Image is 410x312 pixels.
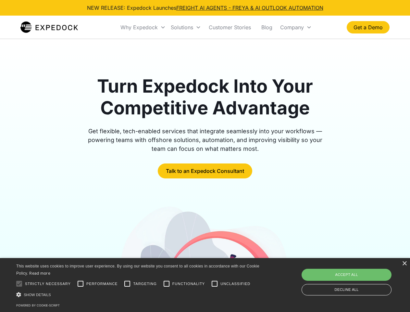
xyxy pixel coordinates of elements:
[347,21,390,33] a: Get a Demo
[81,127,330,153] div: Get flexible, tech-enabled services that integrate seamlessly into your workflows — powering team...
[302,242,410,312] iframe: Chat Widget
[16,304,60,307] a: Powered by cookie-script
[16,264,259,276] span: This website uses cookies to improve user experience. By using our website you consent to all coo...
[176,5,323,11] a: FREIGHT AI AGENTS - FREYA & AI OUTLOOK AUTOMATION
[220,281,250,287] span: Unclassified
[20,21,78,34] img: Expedock Logo
[171,24,193,31] div: Solutions
[81,75,330,119] h1: Turn Expedock Into Your Competitive Advantage
[16,291,262,298] div: Show details
[87,4,323,12] div: NEW RELEASE: Expedock Launches
[120,24,158,31] div: Why Expedock
[20,21,78,34] a: home
[86,281,118,287] span: Performance
[204,16,256,38] a: Customer Stories
[278,16,314,38] div: Company
[29,271,50,276] a: Read more
[256,16,278,38] a: Blog
[172,281,205,287] span: Functionality
[118,16,168,38] div: Why Expedock
[168,16,204,38] div: Solutions
[280,24,304,31] div: Company
[24,293,51,297] span: Show details
[133,281,156,287] span: Targeting
[25,281,71,287] span: Strictly necessary
[158,163,252,178] a: Talk to an Expedock Consultant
